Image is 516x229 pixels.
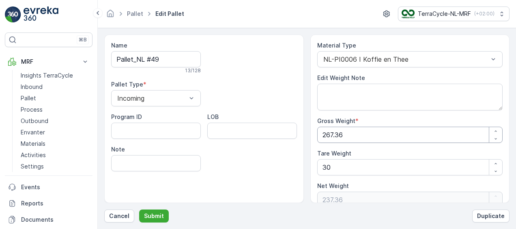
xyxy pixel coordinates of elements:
a: Activities [17,149,92,161]
p: ⌘B [79,37,87,43]
button: Duplicate [472,210,510,223]
label: Material Type [317,42,356,49]
label: Net Weight [317,182,349,189]
p: Settings [21,162,44,171]
label: Pallet Type [111,81,143,88]
img: logo_light-DOdMpM7g.png [24,6,58,23]
p: Submit [144,212,164,220]
a: Homepage [106,12,115,19]
label: Tare Weight [317,150,351,157]
img: TC_v739CUj.png [402,9,415,18]
label: Note [111,146,125,153]
p: Envanter [21,128,45,136]
a: Process [17,104,92,115]
p: Duplicate [477,212,505,220]
p: Documents [21,216,89,224]
p: Outbound [21,117,48,125]
a: Documents [5,212,92,228]
a: Envanter [17,127,92,138]
a: Pallet [17,93,92,104]
p: Cancel [109,212,129,220]
a: Outbound [17,115,92,127]
a: Events [5,179,92,195]
label: Program ID [111,113,142,120]
p: ( +02:00 ) [474,11,494,17]
a: Reports [5,195,92,212]
a: Insights TerraCycle [17,70,92,81]
button: MRF [5,54,92,70]
p: Process [21,106,43,114]
a: Pallet [127,10,143,17]
a: Inbound [17,81,92,93]
p: Events [21,183,89,191]
p: Pallet [21,94,36,102]
label: Name [111,42,127,49]
p: Reports [21,199,89,207]
a: Materials [17,138,92,149]
label: Edit Weight Note [317,74,365,81]
p: TerraCycle-NL-MRF [418,10,471,18]
p: Materials [21,140,45,148]
label: Gross Weight [317,117,355,124]
p: Insights TerraCycle [21,71,73,80]
button: TerraCycle-NL-MRF(+02:00) [398,6,510,21]
a: Settings [17,161,92,172]
label: LOB [207,113,219,120]
p: MRF [21,58,76,66]
p: Inbound [21,83,43,91]
button: Cancel [104,210,134,223]
button: Submit [139,210,169,223]
p: Activities [21,151,46,159]
img: logo [5,6,21,23]
p: 13 / 128 [185,67,201,74]
span: Edit Pallet [154,10,186,18]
